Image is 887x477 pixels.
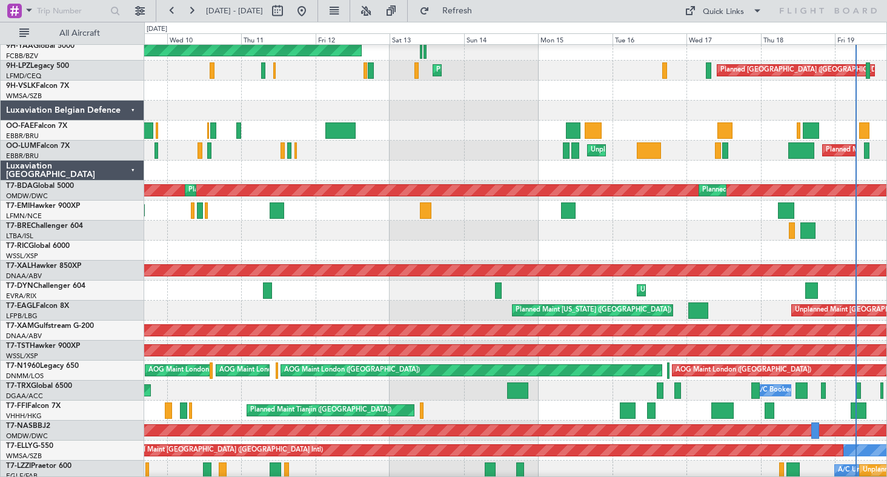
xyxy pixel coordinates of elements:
[6,262,81,270] a: T7-XALHawker 850XP
[148,361,284,379] div: AOG Maint London ([GEOGRAPHIC_DATA])
[640,281,796,299] div: Unplanned Maint [GEOGRAPHIC_DATA] (Riga Intl)
[6,452,42,461] a: WMSA/SZB
[6,392,43,401] a: DGAA/ACC
[6,62,69,70] a: 9H-LPZLegacy 500
[703,6,744,18] div: Quick Links
[6,322,94,330] a: T7-XAMGulfstream G-200
[679,1,768,21] button: Quick Links
[6,152,39,161] a: EBBR/BRU
[6,302,36,310] span: T7-EAGL
[6,402,27,410] span: T7-FFI
[6,222,83,230] a: T7-BREChallenger 604
[761,33,836,44] div: Thu 18
[6,122,67,130] a: OO-FAEFalcon 7X
[6,212,42,221] a: LFMN/NCE
[219,361,355,379] div: AOG Maint London ([GEOGRAPHIC_DATA])
[6,82,36,90] span: 9H-VSLK
[250,401,391,419] div: Planned Maint Tianjin ([GEOGRAPHIC_DATA])
[6,272,42,281] a: DNAA/ABV
[6,382,31,390] span: T7-TRX
[6,302,69,310] a: T7-EAGLFalcon 8X
[6,72,41,81] a: LFMD/CEQ
[6,232,33,241] a: LTBA/ISL
[702,181,822,199] div: Planned Maint Dubai (Al Maktoum Intl)
[6,422,33,430] span: T7-NAS
[6,42,75,50] a: 9H-YAAGlobal 5000
[6,282,33,290] span: T7-DYN
[6,442,53,450] a: T7-ELLYG-550
[756,381,794,399] div: A/C Booked
[6,192,48,201] a: OMDW/DWC
[6,202,80,210] a: T7-EMIHawker 900XP
[6,312,38,321] a: LFPB/LBG
[6,292,36,301] a: EVRA/RIX
[6,202,30,210] span: T7-EMI
[6,42,33,50] span: 9H-YAA
[6,442,33,450] span: T7-ELLY
[6,282,85,290] a: T7-DYNChallenger 604
[6,412,42,421] a: VHHH/HKG
[206,5,263,16] span: [DATE] - [DATE]
[516,301,671,319] div: Planned Maint [US_STATE] ([GEOGRAPHIC_DATA])
[686,33,761,44] div: Wed 17
[6,52,38,61] a: FCBB/BZV
[6,252,38,261] a: WSSL/XSP
[613,33,687,44] div: Tue 16
[6,372,44,381] a: DNMM/LOS
[6,62,30,70] span: 9H-LPZ
[6,362,79,370] a: T7-N1960Legacy 650
[147,24,167,35] div: [DATE]
[591,141,819,159] div: Unplanned Maint [GEOGRAPHIC_DATA] ([GEOGRAPHIC_DATA] National)
[316,33,390,44] div: Fri 12
[37,2,107,20] input: Trip Number
[6,182,74,190] a: T7-BDAGlobal 5000
[167,33,242,44] div: Wed 10
[6,262,31,270] span: T7-XAL
[13,24,131,43] button: All Aircraft
[6,462,31,470] span: T7-LZZI
[6,362,40,370] span: T7-N1960
[432,7,483,15] span: Refresh
[188,181,308,199] div: Planned Maint Dubai (Al Maktoum Intl)
[6,352,38,361] a: WSSL/XSP
[6,432,48,441] a: OMDW/DWC
[538,33,613,44] div: Mon 15
[6,242,70,250] a: T7-RICGlobal 6000
[6,332,42,341] a: DNAA/ABV
[414,1,487,21] button: Refresh
[6,402,61,410] a: T7-FFIFalcon 7X
[6,422,50,430] a: T7-NASBBJ2
[436,61,580,79] div: Planned Maint Cannes ([GEOGRAPHIC_DATA])
[121,441,323,459] div: Planned Maint [GEOGRAPHIC_DATA] ([GEOGRAPHIC_DATA] Intl)
[6,142,70,150] a: OO-LUMFalcon 7X
[676,361,811,379] div: AOG Maint London ([GEOGRAPHIC_DATA])
[6,142,36,150] span: OO-LUM
[6,132,39,141] a: EBBR/BRU
[6,342,80,350] a: T7-TSTHawker 900XP
[464,33,539,44] div: Sun 14
[6,82,69,90] a: 9H-VSLKFalcon 7X
[284,361,420,379] div: AOG Maint London ([GEOGRAPHIC_DATA])
[6,222,31,230] span: T7-BRE
[6,382,72,390] a: T7-TRXGlobal 6500
[6,342,30,350] span: T7-TST
[6,322,34,330] span: T7-XAM
[6,92,42,101] a: WMSA/SZB
[6,462,71,470] a: T7-LZZIPraetor 600
[6,182,33,190] span: T7-BDA
[32,29,128,38] span: All Aircraft
[6,122,34,130] span: OO-FAE
[6,242,28,250] span: T7-RIC
[241,33,316,44] div: Thu 11
[390,33,464,44] div: Sat 13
